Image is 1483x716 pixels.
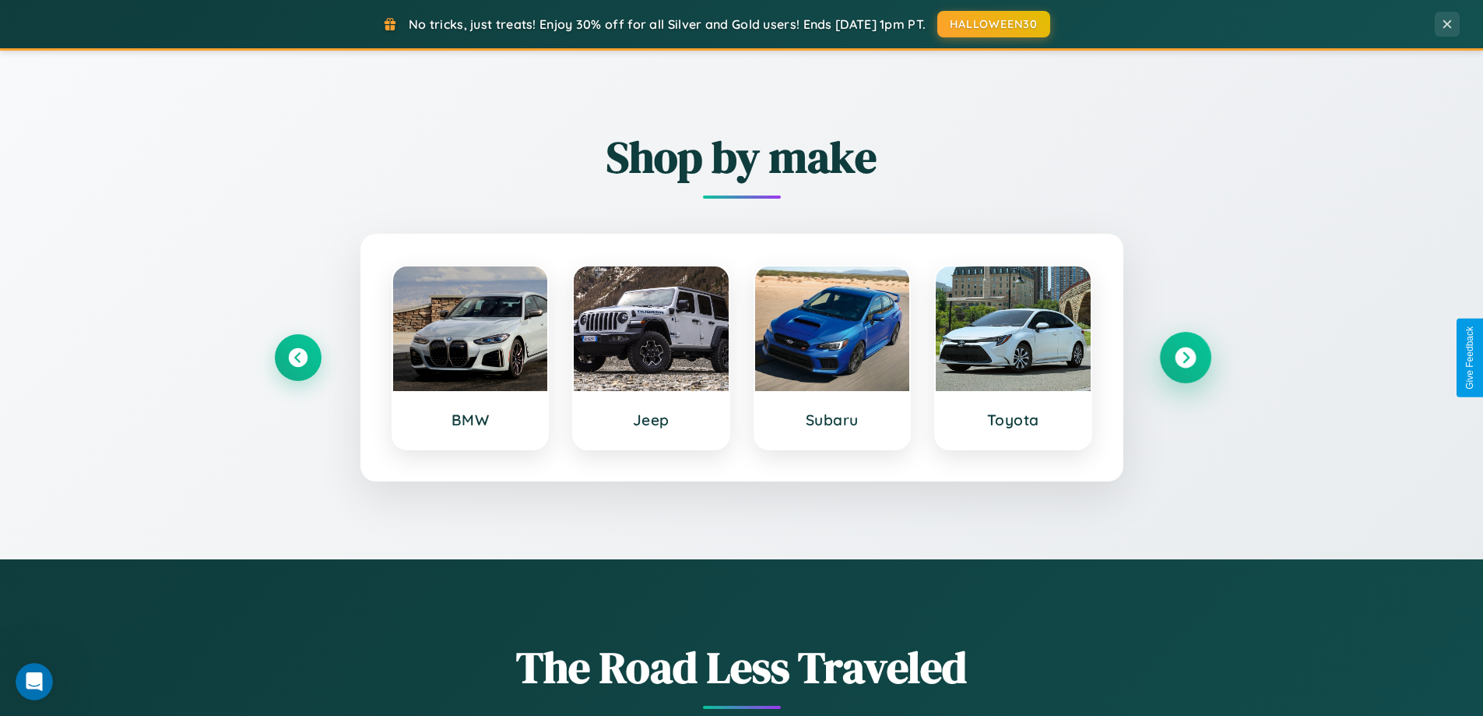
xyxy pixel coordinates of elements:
iframe: Intercom live chat [16,663,53,700]
span: No tricks, just treats! Enjoy 30% off for all Silver and Gold users! Ends [DATE] 1pm PT. [409,16,926,32]
h3: Subaru [771,411,894,429]
h3: BMW [409,411,532,429]
button: HALLOWEEN30 [937,11,1050,37]
h1: The Road Less Traveled [275,637,1209,697]
div: Give Feedback [1464,326,1475,390]
h2: Shop by make [275,127,1209,187]
h3: Toyota [951,411,1075,429]
h3: Jeep [589,411,713,429]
